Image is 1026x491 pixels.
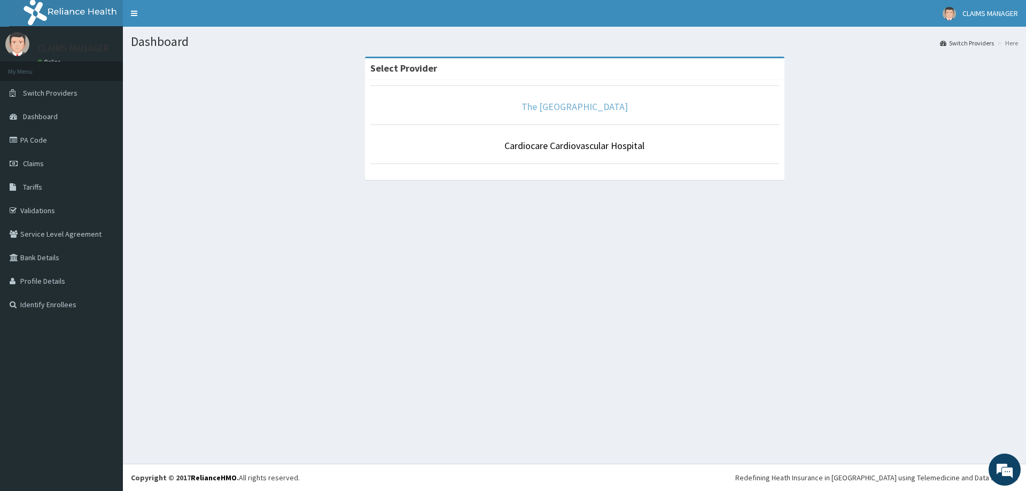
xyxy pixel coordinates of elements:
[23,88,77,98] span: Switch Providers
[37,43,109,53] p: CLAIMS MANAGER
[962,9,1018,18] span: CLAIMS MANAGER
[522,100,628,113] a: The [GEOGRAPHIC_DATA]
[23,159,44,168] span: Claims
[940,38,994,48] a: Switch Providers
[23,112,58,121] span: Dashboard
[995,38,1018,48] li: Here
[131,473,239,482] strong: Copyright © 2017 .
[943,7,956,20] img: User Image
[370,62,437,74] strong: Select Provider
[37,58,63,66] a: Online
[191,473,237,482] a: RelianceHMO
[504,139,644,152] a: Cardiocare Cardiovascular Hospital
[131,35,1018,49] h1: Dashboard
[5,32,29,56] img: User Image
[735,472,1018,483] div: Redefining Heath Insurance in [GEOGRAPHIC_DATA] using Telemedicine and Data Science!
[123,464,1026,491] footer: All rights reserved.
[23,182,42,192] span: Tariffs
